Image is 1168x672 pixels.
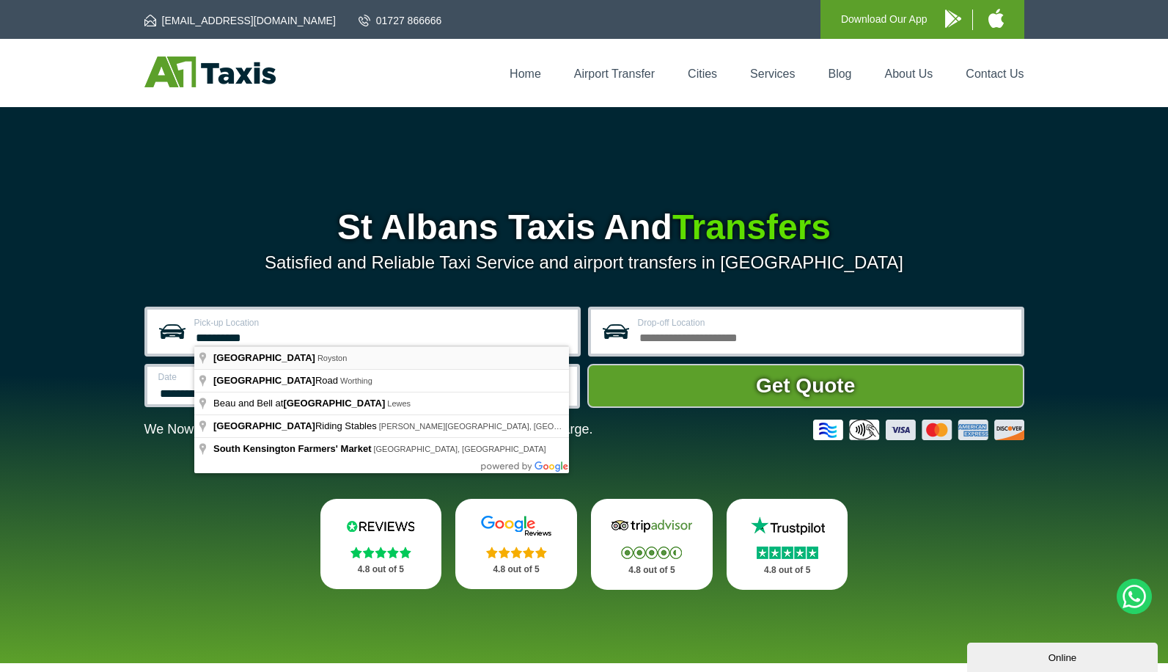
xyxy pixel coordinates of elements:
[359,13,442,28] a: 01727 866666
[988,9,1004,28] img: A1 Taxis iPhone App
[373,445,546,453] span: [GEOGRAPHIC_DATA], [GEOGRAPHIC_DATA]
[885,67,933,80] a: About Us
[757,547,818,559] img: Stars
[472,515,560,537] img: Google
[607,561,697,580] p: 4.8 out of 5
[283,398,385,409] span: [GEOGRAPHIC_DATA]
[455,499,577,589] a: Google Stars 4.8 out of 5
[144,210,1024,245] h1: St Albans Taxis And
[337,560,426,579] p: 4.8 out of 5
[672,208,831,246] span: Transfers
[587,364,1024,408] button: Get Quote
[841,10,928,29] p: Download Our App
[813,420,1024,440] img: Credit And Debit Cards
[320,499,442,589] a: Reviews.io Stars 4.8 out of 5
[945,10,961,28] img: A1 Taxis Android App
[638,318,1013,327] label: Drop-off Location
[967,640,1161,672] iframe: chat widget
[194,318,569,327] label: Pick-up Location
[144,252,1024,273] p: Satisfied and Reliable Taxi Service and airport transfers in [GEOGRAPHIC_DATA]
[158,373,347,381] label: Date
[213,420,315,431] span: [GEOGRAPHIC_DATA]
[213,398,387,409] span: Beau and Bell at
[213,375,315,386] span: [GEOGRAPHIC_DATA]
[510,67,541,80] a: Home
[379,422,684,431] span: [PERSON_NAME][GEOGRAPHIC_DATA], [GEOGRAPHIC_DATA][PERSON_NAME]
[750,67,795,80] a: Services
[608,515,696,537] img: Tripadvisor
[966,67,1024,80] a: Contact Us
[621,547,682,559] img: Stars
[471,560,561,579] p: 4.8 out of 5
[688,67,717,80] a: Cities
[144,13,336,28] a: [EMAIL_ADDRESS][DOMAIN_NAME]
[213,420,379,431] span: Riding Stables
[387,399,411,408] span: Lewes
[743,515,831,537] img: Trustpilot
[144,56,276,87] img: A1 Taxis St Albans LTD
[144,422,593,437] p: We Now Accept Card & Contactless Payment In
[828,67,851,80] a: Blog
[213,375,340,386] span: Road
[727,499,848,590] a: Trustpilot Stars 4.8 out of 5
[213,443,371,454] span: South Kensington Farmers' Market
[337,515,425,537] img: Reviews.io
[591,499,713,590] a: Tripadvisor Stars 4.8 out of 5
[317,354,347,362] span: Royston
[743,561,832,580] p: 4.8 out of 5
[350,547,411,558] img: Stars
[486,547,547,558] img: Stars
[574,67,655,80] a: Airport Transfer
[340,376,372,385] span: Worthing
[213,352,315,363] span: [GEOGRAPHIC_DATA]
